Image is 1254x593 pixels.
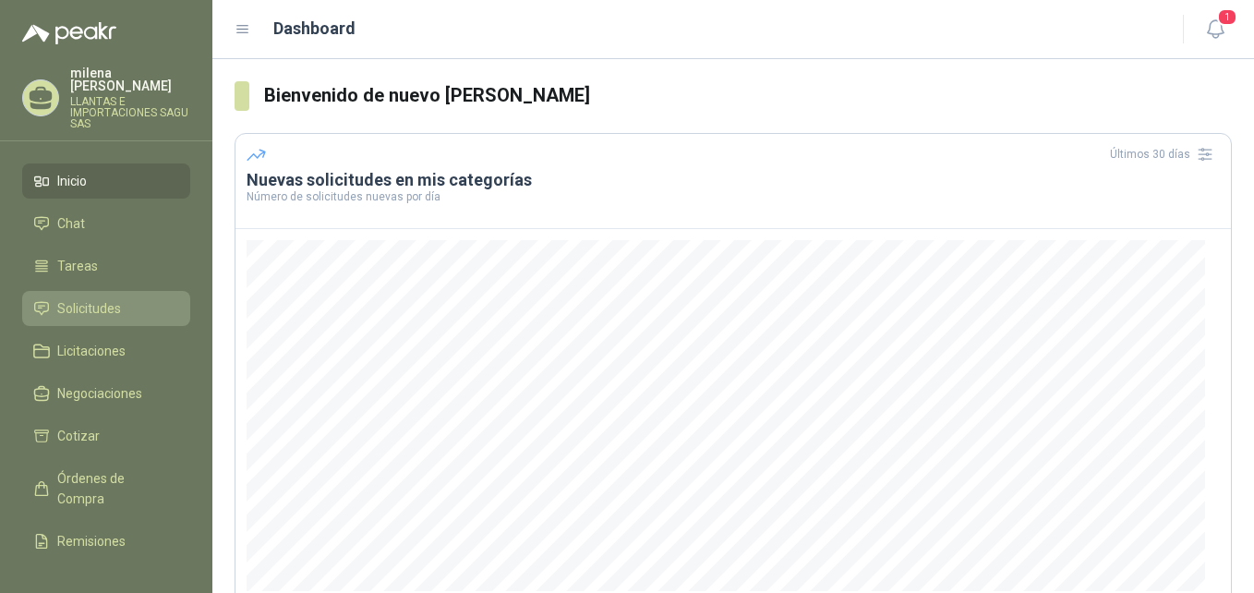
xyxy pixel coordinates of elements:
span: Remisiones [57,531,126,551]
h3: Nuevas solicitudes en mis categorías [247,169,1220,191]
img: Logo peakr [22,22,116,44]
span: Chat [57,213,85,234]
a: Chat [22,206,190,241]
p: milena [PERSON_NAME] [70,67,190,92]
a: Cotizar [22,418,190,454]
span: Licitaciones [57,341,126,361]
a: Licitaciones [22,333,190,369]
a: Tareas [22,248,190,284]
span: 1 [1217,8,1237,26]
a: Solicitudes [22,291,190,326]
h1: Dashboard [273,16,356,42]
h3: Bienvenido de nuevo [PERSON_NAME] [264,81,1232,110]
p: Número de solicitudes nuevas por día [247,191,1220,202]
span: Órdenes de Compra [57,468,173,509]
span: Cotizar [57,426,100,446]
p: LLANTAS E IMPORTACIONES SAGU SAS [70,96,190,129]
span: Solicitudes [57,298,121,319]
a: Órdenes de Compra [22,461,190,516]
a: Inicio [22,163,190,199]
button: 1 [1199,13,1232,46]
div: Últimos 30 días [1110,139,1220,169]
a: Negociaciones [22,376,190,411]
span: Negociaciones [57,383,142,404]
span: Inicio [57,171,87,191]
a: Remisiones [22,524,190,559]
span: Tareas [57,256,98,276]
